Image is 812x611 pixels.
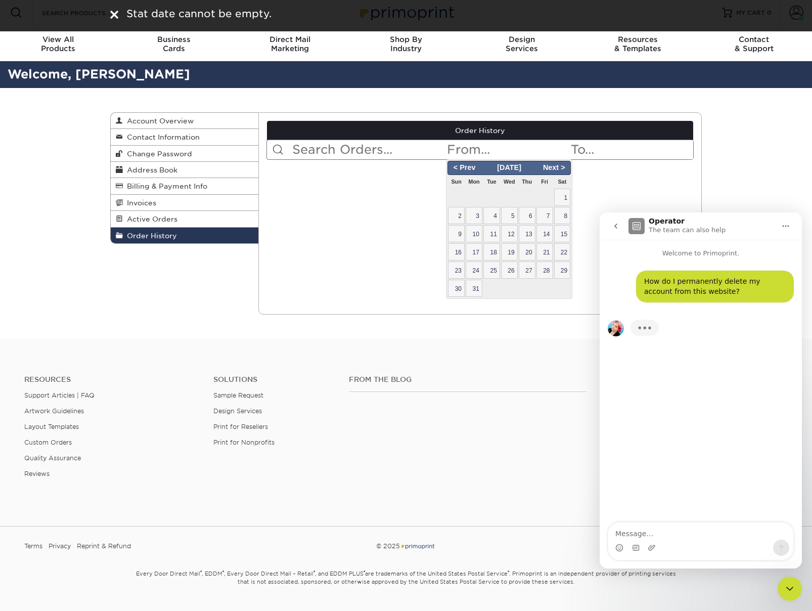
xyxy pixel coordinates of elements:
[448,207,465,224] span: 2
[536,243,553,260] span: 21
[696,35,812,53] div: & Support
[111,228,258,243] a: Order History
[580,35,696,53] div: & Templates
[501,207,518,224] span: 5
[123,199,156,207] span: Invoices
[554,189,571,206] span: 1
[123,166,177,174] span: Address Book
[116,35,232,44] span: Business
[111,178,258,194] a: Billing & Payment Info
[24,470,50,477] a: Reviews
[123,182,207,190] span: Billing & Payment Info
[276,539,535,554] div: © 2025
[508,570,509,575] sup: ®
[466,280,482,297] span: 31
[400,542,435,550] img: Primoprint
[501,225,518,242] span: 12
[123,215,177,223] span: Active Orders
[538,162,569,173] span: Next >
[200,570,202,575] sup: ®
[519,243,535,260] span: 20
[232,29,348,61] a: Direct MailMarketing
[24,454,81,462] a: Quality Assurance
[126,8,272,20] span: Stat date cannot be empty.
[111,211,258,227] a: Active Orders
[536,225,553,242] span: 14
[536,175,554,188] th: Fri
[123,150,192,158] span: Change Password
[580,29,696,61] a: Resources& Templates
[536,207,553,224] span: 7
[116,29,232,61] a: BusinessCards
[232,35,348,44] span: Direct Mail
[466,261,482,279] span: 24
[24,423,79,430] a: Layout Templates
[267,121,694,140] a: Order History
[554,261,571,279] span: 29
[554,207,571,224] span: 8
[464,35,580,53] div: Services
[213,423,268,430] a: Print for Resellers
[348,35,464,44] span: Shop By
[123,232,177,240] span: Order History
[501,261,518,279] span: 26
[464,29,580,61] a: DesignServices
[349,375,587,384] h4: From the Blog
[483,207,500,224] span: 4
[519,261,535,279] span: 27
[49,539,71,554] a: Privacy
[554,243,571,260] span: 22
[348,29,464,61] a: Shop ByIndustry
[24,375,198,384] h4: Resources
[222,570,224,575] sup: ®
[213,439,275,446] a: Print for Nonprofits
[483,243,500,260] span: 18
[111,113,258,129] a: Account Overview
[580,35,696,44] span: Resources
[465,175,483,188] th: Mon
[111,129,258,145] a: Contact Information
[483,175,501,188] th: Tue
[518,175,536,188] th: Thu
[24,407,84,415] a: Artwork Guidelines
[536,261,553,279] span: 28
[448,243,465,260] span: 16
[446,140,569,159] input: From...
[501,243,518,260] span: 19
[483,261,500,279] span: 25
[364,570,365,575] sup: ®
[213,407,262,415] a: Design Services
[778,577,802,601] iframe: Intercom live chat
[449,162,480,173] span: < Prev
[501,175,518,188] th: Wed
[554,225,571,242] span: 15
[483,225,500,242] span: 11
[313,570,315,575] sup: ®
[466,225,482,242] span: 10
[448,225,465,242] span: 9
[116,35,232,53] div: Cards
[600,212,802,569] iframe: Intercom live chat
[77,539,131,554] a: Reprint & Refund
[213,391,263,399] a: Sample Request
[696,35,812,44] span: Contact
[348,35,464,53] div: Industry
[447,175,465,188] th: Sun
[110,566,702,610] small: Every Door Direct Mail , EDDM , Every Door Direct Mail – Retail , and EDDM PLUS are trademarks of...
[291,140,446,159] input: Search Orders...
[448,280,465,297] span: 30
[111,146,258,162] a: Change Password
[466,243,482,260] span: 17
